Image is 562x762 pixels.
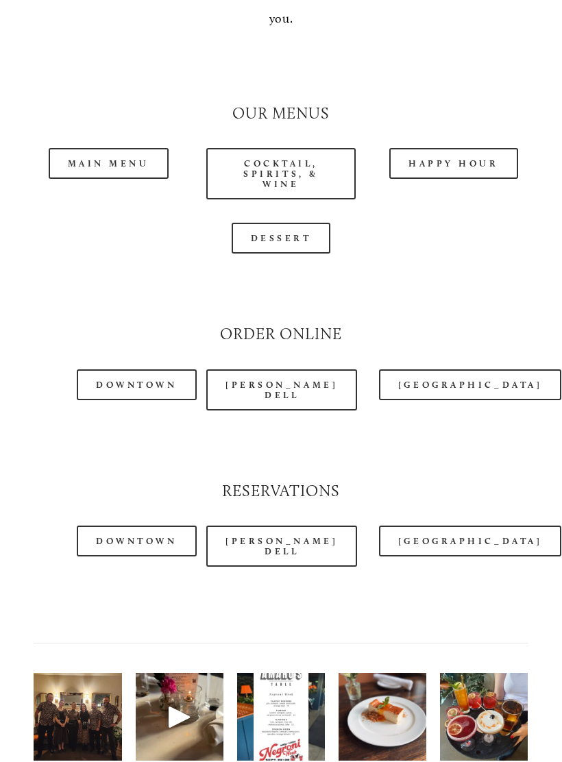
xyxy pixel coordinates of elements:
a: Dessert [232,223,331,254]
h2: Reservations [34,481,528,503]
a: Happy Hour [389,149,518,180]
a: Downtown [77,370,196,401]
h2: Order Online [34,324,528,346]
a: Main Menu [49,149,169,180]
h2: Our Menus [34,103,528,125]
a: [GEOGRAPHIC_DATA] [379,526,561,557]
a: [PERSON_NAME] Dell [206,370,357,411]
a: [GEOGRAPHIC_DATA] [379,370,561,401]
a: Cocktail, Spirits, & Wine [206,149,356,200]
a: Downtown [77,526,196,557]
img: In Castle Rock, there&rsquo;s a Saturday night tradition amongst the team &mdash; only this week ... [19,674,136,761]
a: [PERSON_NAME] Dell [206,526,357,567]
